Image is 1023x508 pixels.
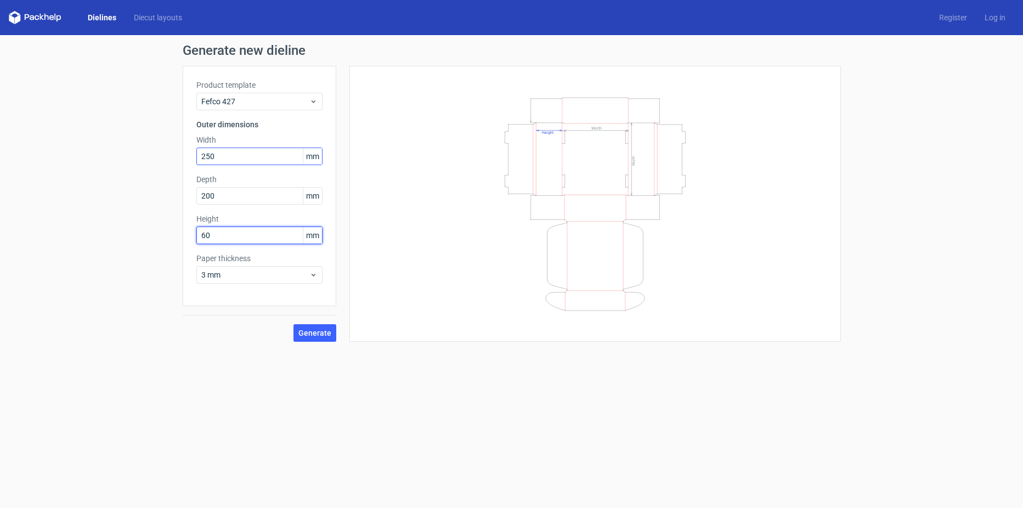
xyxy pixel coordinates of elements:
[196,174,323,185] label: Depth
[196,119,323,130] h3: Outer dimensions
[196,253,323,264] label: Paper thickness
[79,12,125,23] a: Dielines
[303,227,322,244] span: mm
[303,188,322,204] span: mm
[976,12,1014,23] a: Log in
[591,125,602,130] text: Width
[303,148,322,165] span: mm
[631,155,636,165] text: Depth
[196,80,323,91] label: Product template
[196,213,323,224] label: Height
[196,134,323,145] label: Width
[298,329,331,337] span: Generate
[201,96,309,107] span: Fefco 427
[201,269,309,280] span: 3 mm
[125,12,191,23] a: Diecut layouts
[183,44,841,57] h1: Generate new dieline
[542,130,553,134] text: Height
[930,12,976,23] a: Register
[293,324,336,342] button: Generate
